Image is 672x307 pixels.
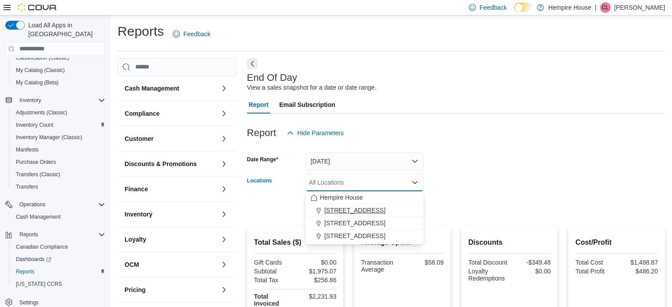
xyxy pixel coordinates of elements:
button: Loyalty [219,234,229,245]
span: Purchase Orders [16,159,56,166]
button: [STREET_ADDRESS] [305,204,424,217]
div: Subtotal [254,268,293,275]
input: Dark Mode [514,3,532,12]
div: $58.09 [404,259,444,266]
img: Cova [18,3,57,12]
button: Transfers [9,181,109,193]
a: Cash Management [12,212,64,222]
span: My Catalog (Beta) [12,77,105,88]
a: Canadian Compliance [12,242,72,252]
button: Reports [16,229,42,240]
button: Inventory Count [9,119,109,131]
span: Feedback [183,30,210,38]
p: | [595,2,596,13]
div: Total Profit [575,268,615,275]
span: Adjustments (Classic) [16,109,67,116]
button: Operations [16,199,49,210]
span: Reports [16,229,105,240]
button: Cash Management [9,211,109,223]
span: Feedback [479,3,506,12]
button: [US_STATE] CCRS [9,278,109,290]
p: Hempire House [548,2,591,13]
h3: Finance [125,185,148,193]
h3: OCM [125,260,139,269]
button: Reports [2,228,109,241]
label: Date Range [247,156,278,163]
span: [STREET_ADDRESS] [324,206,385,215]
span: My Catalog (Beta) [16,79,59,86]
span: Reports [19,231,38,238]
button: Finance [219,184,229,194]
span: [STREET_ADDRESS] [324,219,385,227]
button: My Catalog (Classic) [9,64,109,76]
a: Dashboards [12,254,55,265]
button: [STREET_ADDRESS] [305,217,424,230]
p: [PERSON_NAME] [614,2,665,13]
span: Inventory Manager (Classic) [16,134,82,141]
div: Loyalty Redemptions [468,268,508,282]
span: Inventory [19,97,41,104]
h3: Discounts & Promotions [125,159,197,168]
button: OCM [219,259,229,270]
a: Manifests [12,144,42,155]
a: Dashboards [9,253,109,265]
div: $0.00 [511,268,551,275]
button: [STREET_ADDRESS] [305,230,424,243]
span: Settings [19,299,38,306]
span: My Catalog (Classic) [12,65,105,76]
a: Purchase Orders [12,157,60,167]
div: $1,975.07 [297,268,336,275]
button: Classification (Classic) [9,52,109,64]
span: Report [249,96,269,114]
label: Locations [247,177,272,184]
div: Total Tax [254,277,293,284]
a: Inventory Manager (Classic) [12,132,86,143]
span: Hempire House [320,193,363,202]
button: Compliance [219,108,229,119]
span: Operations [16,199,105,210]
a: Reports [12,266,38,277]
span: Cash Management [16,213,61,220]
button: Compliance [125,109,217,118]
button: My Catalog (Beta) [9,76,109,89]
button: Cash Management [125,84,217,93]
h3: Pricing [125,285,145,294]
h2: Discounts [468,237,551,248]
button: Inventory Manager (Classic) [9,131,109,144]
div: $256.86 [297,277,336,284]
button: OCM [125,260,217,269]
div: Chris Lochan [600,2,611,13]
h3: Cash Management [125,84,179,93]
div: $0.00 [297,259,336,266]
h2: Cost/Profit [575,237,658,248]
button: [DATE] [305,152,424,170]
a: Transfers [12,182,42,192]
button: Finance [125,185,217,193]
button: Close list of options [411,179,418,186]
button: Inventory [125,210,217,219]
div: $2,231.93 [297,293,336,300]
button: Customer [219,133,229,144]
button: Loyalty [125,235,217,244]
span: Purchase Orders [12,157,105,167]
span: Transfers (Classic) [16,171,60,178]
button: Hide Parameters [283,124,347,142]
h1: Reports [118,23,164,40]
span: Transfers (Classic) [12,169,105,180]
span: Washington CCRS [12,279,105,289]
button: Hempire House [305,191,424,204]
span: Inventory Count [12,120,105,130]
a: [US_STATE] CCRS [12,279,65,289]
span: Dashboards [16,256,51,263]
div: -$349.48 [511,259,551,266]
h3: Compliance [125,109,159,118]
h3: Inventory [125,210,152,219]
button: Transfers (Classic) [9,168,109,181]
div: $1,488.87 [619,259,658,266]
span: Email Subscription [279,96,335,114]
a: Adjustments (Classic) [12,107,71,118]
div: $486.20 [619,268,658,275]
a: My Catalog (Classic) [12,65,68,76]
span: Canadian Compliance [12,242,105,252]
